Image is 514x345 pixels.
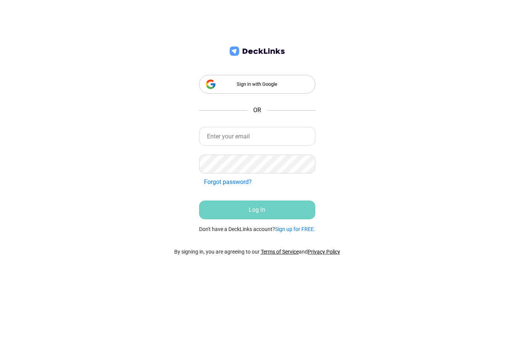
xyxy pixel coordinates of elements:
span: OR [253,106,261,115]
a: Sign up for FREE. [275,226,315,232]
img: deck-links-logo.c572c7424dfa0d40c150da8c35de9cd0.svg [228,46,286,57]
button: Log In [199,201,315,219]
div: Sign in with Google [199,75,315,94]
small: Don't have a DeckLinks account? [199,225,315,233]
button: Forgot password? [199,175,257,189]
a: Privacy Policy [308,249,340,255]
p: By signing in, you are agreeing to our and [174,248,340,256]
a: Terms of Service [261,249,299,255]
input: Enter your email [199,127,315,146]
